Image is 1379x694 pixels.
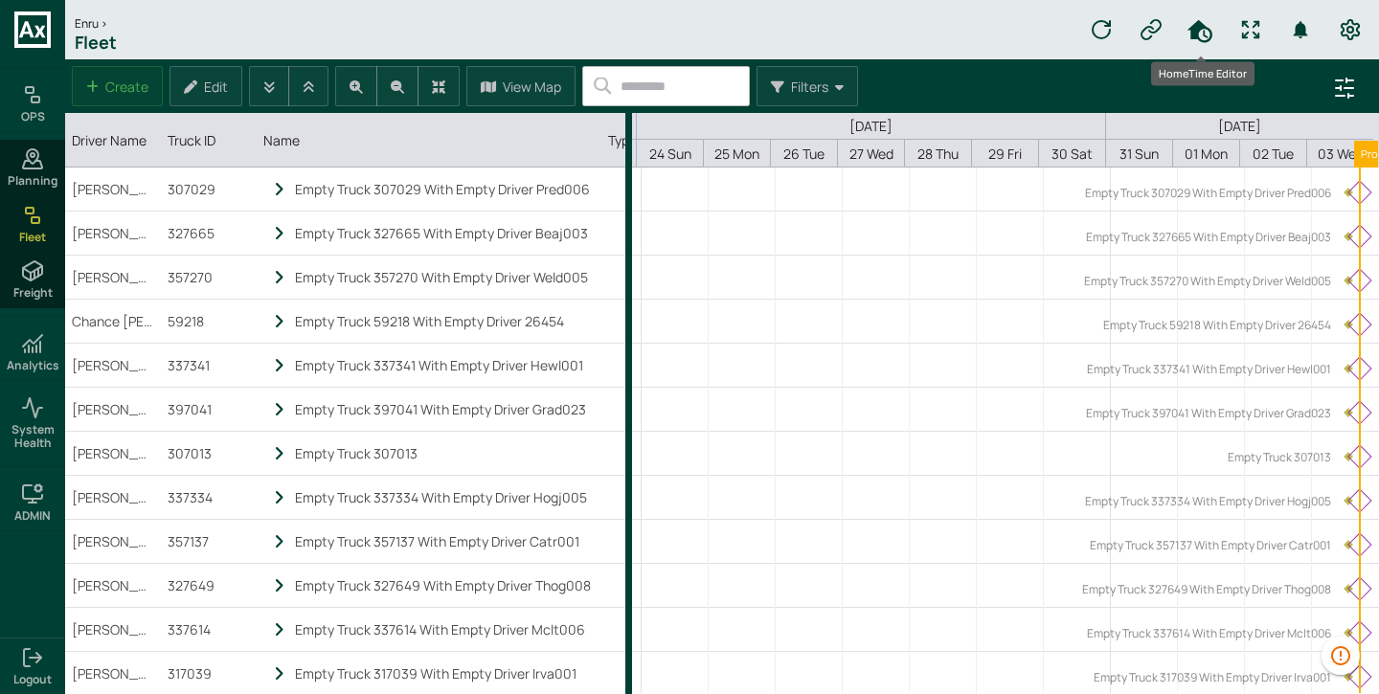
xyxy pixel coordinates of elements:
[608,131,689,149] div: Type ID
[1082,11,1120,49] button: Refresh data
[295,312,594,330] div: Empty Truck 59218 With Empty Driver 26454
[1094,669,1331,685] label: Empty Truck 317039 With Empty Driver Irva001
[65,520,161,563] div: [PERSON_NAME] (CPA)
[295,224,594,242] div: Empty Truck 327665 With Empty Driver Beaj003
[1132,11,1170,49] button: Manual Assignment
[1331,11,1369,49] button: Preferences
[161,564,257,607] div: 327649
[648,145,690,163] span: 24 Sun
[257,113,601,167] div: Name column. SPACE for context menu, ENTER to sort
[72,131,153,149] div: Driver Name
[1317,145,1363,163] span: 03 Wed
[1322,637,1360,675] button: 1032 data issues
[466,66,576,106] button: View Map
[72,66,163,106] button: Create new task
[21,110,45,123] h6: OPS
[65,344,161,387] div: [PERSON_NAME] (HUT)
[295,576,594,594] div: Empty Truck 327649 With Empty Driver Thog008
[13,286,53,300] span: Freight
[295,488,594,506] div: Empty Truck 337334 With Empty Driver Hogj005
[161,388,257,431] div: 397041
[1325,69,1364,107] button: advanced filters
[161,113,257,167] div: Truck ID column. SPACE for context menu, ENTER to sort
[1119,145,1159,163] span: 31 Sun
[1051,145,1093,163] span: 30 Sat
[204,78,228,96] label: Edit
[161,476,257,519] div: 337334
[783,145,825,163] span: 26 Tue
[1185,145,1228,163] span: 01 Mon
[1151,62,1255,86] div: HomeTime Editor
[1084,273,1331,289] label: Empty Truck 357270 With Empty Driver Weld005
[1086,405,1331,421] label: Empty Truck 397041 With Empty Driver Grad023
[335,66,377,106] button: Zoom in
[295,620,594,638] div: Empty Truck 337614 With Empty Driver Mclt006
[295,180,594,198] div: Empty Truck 307029 With Empty Driver Pred006
[161,300,257,343] div: 59218
[105,78,148,96] label: Create
[714,145,759,163] span: 25 Mon
[611,68,749,103] input: Search...
[249,66,289,106] button: Expand all
[503,78,561,96] label: View Map
[4,423,61,451] span: System Health
[295,268,594,286] div: Empty Truck 357270 With Empty Driver Weld005
[757,66,858,106] button: Filters Menu
[161,520,257,563] div: 357137
[161,212,257,255] div: 327665
[1086,229,1331,245] label: Empty Truck 327665 With Empty Driver Beaj003
[65,33,126,53] h1: Fleet
[8,174,57,188] span: Planning
[65,388,161,431] div: [PERSON_NAME] (HDZ)
[14,509,51,523] h6: ADMIN
[1087,361,1331,377] label: Empty Truck 337341 With Empty Driver Hewl001
[988,145,1022,163] span: 29 Fri
[839,117,902,135] span: [DATE]
[1085,185,1331,201] label: Empty Truck 307029 With Empty Driver Pred006
[19,231,46,244] span: Fleet
[65,476,161,519] div: [PERSON_NAME] (HUT)
[791,78,828,96] label: Filters
[1082,581,1331,597] label: Empty Truck 327649 With Empty Driver Thog008
[65,256,161,299] div: [PERSON_NAME] (HDZ)
[7,359,59,372] h6: Analytics
[418,66,460,106] button: Zoom to fit
[295,356,594,374] div: Empty Truck 337341 With Empty Driver Hewl001
[161,608,257,651] div: 337614
[65,564,161,607] div: [PERSON_NAME] (CPA)
[295,532,594,550] div: Empty Truck 357137 With Empty Driver Catr001
[1228,449,1331,465] label: Empty Truck 307013
[170,66,242,106] button: Edit selected task
[1208,117,1271,135] span: [DATE]
[376,66,418,106] button: Zoom out
[263,131,594,149] div: Name
[161,432,257,475] div: 307013
[295,444,594,462] div: Empty Truck 307013
[65,113,161,167] div: Driver Name column. SPACE for context menu, ENTER to sort
[1103,317,1331,333] label: Empty Truck 59218 With Empty Driver 26454
[65,300,161,343] div: Chance [PERSON_NAME]
[65,168,161,211] div: [PERSON_NAME] (HDZ)
[1339,18,1362,41] svg: Preferences
[65,432,161,475] div: [PERSON_NAME] (HDZ)
[65,212,161,255] div: [PERSON_NAME] (HUT)
[848,145,893,163] span: 27 Wed
[13,673,52,686] span: Logout
[295,664,594,683] div: Empty Truck 317039 With Empty Driver Irva001
[1232,11,1270,49] button: Fullscreen
[1085,493,1331,509] label: Empty Truck 337334 With Empty Driver Hogj005
[288,66,328,106] button: Collapse all
[1090,537,1331,553] label: Empty Truck 357137 With Empty Driver Catr001
[295,400,594,418] div: Empty Truck 397041 With Empty Driver Grad023
[1253,145,1294,163] span: 02 Tue
[65,608,161,651] div: [PERSON_NAME] (CPA)
[65,15,126,33] div: Enru >
[168,131,249,149] div: Truck ID
[1182,11,1220,49] button: HomeTime Editor
[1087,625,1331,641] label: Empty Truck 337614 With Empty Driver Mclt006
[161,256,257,299] div: 357270
[161,344,257,387] div: 337341
[161,168,257,211] div: 307029
[917,145,959,163] span: 28 Thu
